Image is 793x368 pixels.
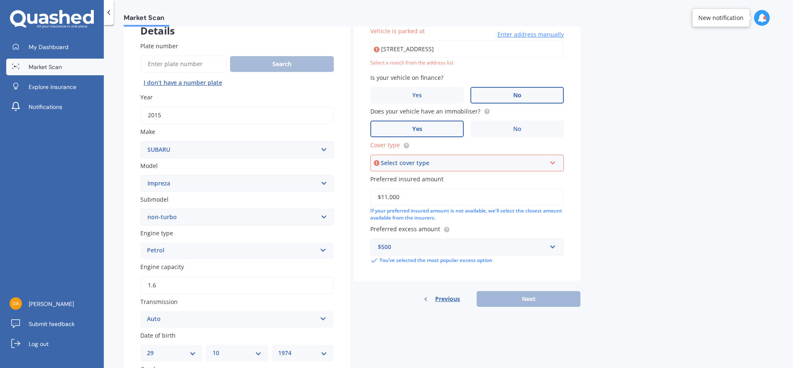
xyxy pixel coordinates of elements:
span: Market Scan [124,14,169,25]
a: My Dashboard [6,39,104,55]
input: Enter amount [370,188,564,206]
span: Preferred excess amount [370,225,440,233]
span: Submodel [140,195,169,203]
span: Vehicle is parked at [370,27,425,35]
span: Log out [29,340,49,348]
span: Transmission [140,298,178,306]
div: New notification [698,14,744,22]
div: $500 [378,242,546,252]
span: Yes [412,92,422,99]
span: Cover type [370,141,400,149]
span: Engine type [140,229,173,237]
div: You’ve selected the most popular excess option [370,257,564,264]
a: Market Scan [6,59,104,75]
div: Select cover type [381,158,546,168]
div: If your preferred insured amount is not available, we'll select the closest amount available from... [370,207,564,222]
span: My Dashboard [29,43,69,51]
span: Does your vehicle have an immobiliser? [370,107,480,115]
span: No [513,126,521,133]
input: Enter address [370,40,564,58]
span: [PERSON_NAME] [29,300,74,308]
input: Enter plate number [140,55,227,73]
span: Year [140,93,153,101]
img: 2b76efae0a604a8b935b4aec462d5b3f [10,297,22,310]
span: Is your vehicle on finance? [370,74,443,82]
a: Log out [6,336,104,352]
input: e.g. 1.8 [140,277,334,294]
a: Submit feedback [6,316,104,332]
span: Market Scan [29,63,62,71]
span: Engine capacity [140,263,184,271]
span: No [513,92,521,99]
span: Model [140,162,158,170]
a: Explore insurance [6,79,104,95]
button: I don’t have a number plate [140,76,225,89]
span: Notifications [29,103,62,111]
span: Plate number [140,42,178,50]
span: Yes [412,126,422,133]
div: Auto [147,314,316,324]
input: YYYY [140,106,334,124]
span: Enter address manually [497,30,564,39]
span: Explore insurance [29,83,76,91]
span: Date of birth [140,331,176,339]
span: Make [140,128,155,136]
span: Previous [435,293,460,305]
div: Select a match from the address list [370,59,564,67]
a: [PERSON_NAME] [6,296,104,312]
div: Petrol [147,246,316,256]
a: Notifications [6,99,104,115]
span: Preferred insured amount [370,175,443,183]
span: Submit feedback [29,320,75,328]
